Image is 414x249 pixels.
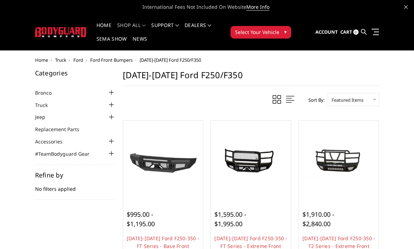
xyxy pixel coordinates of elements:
[35,150,98,157] a: #TeamBodyguard Gear
[90,57,133,63] a: Ford Front Bumpers
[35,113,54,121] a: Jeep
[35,57,48,63] a: Home
[35,89,60,96] a: Bronco
[127,210,155,228] span: $995.00 - $1,195.00
[305,95,325,105] label: Sort By:
[185,23,211,36] a: Dealers
[35,70,116,76] h5: Categories
[301,142,377,179] img: 2017-2022 Ford F250-350 - T2 Series - Extreme Front Bumper (receiver or winch)
[301,122,377,199] a: 2017-2022 Ford F250-350 - T2 Series - Extreme Front Bumper (receiver or winch) 2017-2022 Ford F25...
[125,139,201,182] img: 2017-2022 Ford F250-350 - FT Series - Base Front Bumper
[35,101,56,109] a: Truck
[96,23,112,36] a: Home
[213,142,289,179] img: 2017-2022 Ford F250-350 - FT Series - Extreme Front Bumper
[117,23,146,36] a: shop all
[133,36,147,50] a: News
[340,23,359,42] a: Cart 0
[151,23,179,36] a: Support
[125,122,201,199] a: 2017-2022 Ford F250-350 - FT Series - Base Front Bumper
[123,70,379,86] h1: [DATE]-[DATE] Ford F250/F350
[140,57,201,63] span: [DATE]-[DATE] Ford F250/F350
[284,28,287,35] span: ▾
[55,57,66,63] a: Truck
[214,210,246,228] span: $1,595.00 - $1,995.00
[340,29,352,35] span: Cart
[35,126,88,133] a: Replacement Parts
[315,29,338,35] span: Account
[231,26,291,39] button: Select Your Vehicle
[315,23,338,42] a: Account
[213,122,289,199] a: 2017-2022 Ford F250-350 - FT Series - Extreme Front Bumper 2017-2022 Ford F250-350 - FT Series - ...
[73,57,83,63] a: Ford
[353,29,359,35] span: 0
[96,36,127,50] a: SEMA Show
[235,28,279,36] span: Select Your Vehicle
[35,172,116,178] h5: Refine by
[35,172,116,200] div: No filters applied
[35,27,87,37] img: BODYGUARD BUMPERS
[246,4,269,11] a: More Info
[302,210,334,228] span: $1,910.00 - $2,840.00
[35,138,71,145] a: Accessories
